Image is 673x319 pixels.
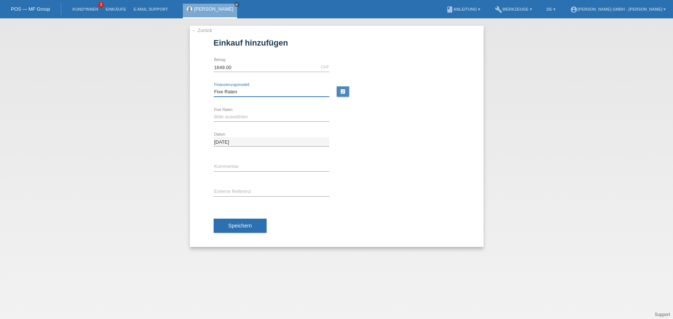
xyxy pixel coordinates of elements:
a: buildWerkzeuge ▾ [491,7,536,11]
i: build [495,6,502,13]
a: ← Zurück [192,28,212,33]
a: Einkäufe [102,7,130,11]
a: Kund*innen [69,7,102,11]
a: calculate [337,86,349,97]
a: account_circle[PERSON_NAME] GmbH - [PERSON_NAME] ▾ [567,7,669,11]
a: [PERSON_NAME] [194,6,234,12]
i: close [235,3,239,6]
span: 3 [98,2,104,8]
a: DE ▾ [543,7,559,11]
a: bookAnleitung ▾ [442,7,484,11]
span: Speichern [228,223,252,229]
button: Speichern [214,219,267,233]
a: Support [655,312,670,317]
i: calculate [340,89,346,94]
h1: Einkauf hinzufügen [214,38,460,47]
i: account_circle [570,6,578,13]
a: POS — MF Group [11,6,50,12]
i: book [446,6,453,13]
a: E-Mail Support [130,7,172,11]
a: close [234,2,239,7]
div: CHF [321,65,329,69]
